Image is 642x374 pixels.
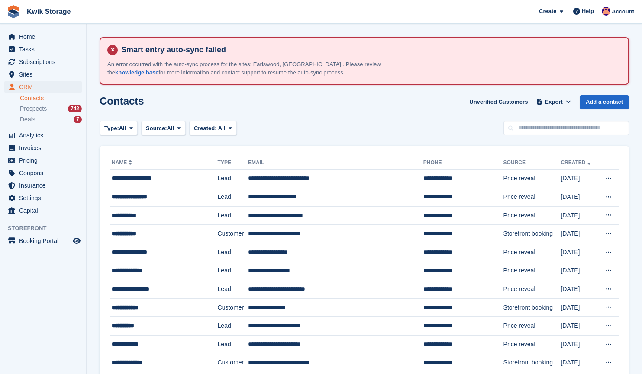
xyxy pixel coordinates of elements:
a: menu [4,43,82,55]
a: Contacts [20,94,82,102]
a: menu [4,129,82,141]
a: Preview store [71,236,82,246]
span: All [167,124,174,133]
td: [DATE] [561,188,597,207]
td: Price reveal [503,280,561,299]
a: Prospects 742 [20,104,82,113]
a: menu [4,154,82,166]
span: Help [582,7,594,16]
td: [DATE] [561,169,597,188]
span: Pricing [19,154,71,166]
a: menu [4,179,82,192]
button: Export [535,95,573,109]
td: Lead [218,188,248,207]
button: Source: All [141,121,186,135]
a: Unverified Customers [466,95,531,109]
span: Analytics [19,129,71,141]
a: Add a contact [580,95,629,109]
td: Customer [218,225,248,243]
a: knowledge base [115,69,158,76]
th: Email [248,156,423,170]
td: [DATE] [561,225,597,243]
img: stora-icon-8386f47178a22dfd0bd8f6a31ec36ba5ce8667c1dd55bd0f319d3a0aa187defe.svg [7,5,20,18]
span: Subscriptions [19,56,71,68]
span: Insurance [19,179,71,192]
span: Type: [104,124,119,133]
a: Created [561,160,592,166]
span: Home [19,31,71,43]
span: All [218,125,226,131]
h1: Contacts [100,95,144,107]
td: [DATE] [561,354,597,372]
td: Lead [218,243,248,262]
td: [DATE] [561,336,597,354]
a: menu [4,81,82,93]
a: menu [4,142,82,154]
td: [DATE] [561,206,597,225]
td: Lead [218,169,248,188]
span: Created: [194,125,217,131]
td: Lead [218,206,248,225]
a: Deals 7 [20,115,82,124]
td: Price reveal [503,243,561,262]
span: Booking Portal [19,235,71,247]
span: Capital [19,205,71,217]
td: [DATE] [561,243,597,262]
a: menu [4,192,82,204]
button: Type: All [100,121,138,135]
span: Invoices [19,142,71,154]
td: Lead [218,280,248,299]
img: Jade Stanley [602,7,610,16]
span: Settings [19,192,71,204]
span: Sites [19,68,71,80]
td: Customer [218,354,248,372]
p: An error occurred with the auto-sync process for the sites: Earlswood, [GEOGRAPHIC_DATA] . Please... [107,60,410,77]
a: menu [4,235,82,247]
a: menu [4,167,82,179]
button: Created: All [189,121,237,135]
span: Create [539,7,556,16]
th: Type [218,156,248,170]
a: menu [4,56,82,68]
span: All [119,124,126,133]
span: Tasks [19,43,71,55]
div: 742 [68,105,82,112]
span: Coupons [19,167,71,179]
a: menu [4,205,82,217]
a: Kwik Storage [23,4,74,19]
div: 7 [74,116,82,123]
td: Price reveal [503,317,561,336]
a: Name [112,160,134,166]
td: Lead [218,317,248,336]
h4: Smart entry auto-sync failed [118,45,621,55]
th: Phone [423,156,503,170]
td: Storefront booking [503,225,561,243]
span: Export [545,98,563,106]
span: Source: [146,124,167,133]
a: menu [4,31,82,43]
td: Lead [218,262,248,280]
td: [DATE] [561,262,597,280]
span: Account [612,7,634,16]
td: [DATE] [561,298,597,317]
td: Lead [218,336,248,354]
td: Storefront booking [503,354,561,372]
a: menu [4,68,82,80]
td: Price reveal [503,336,561,354]
span: Storefront [8,224,86,233]
td: [DATE] [561,280,597,299]
td: Price reveal [503,188,561,207]
td: Price reveal [503,262,561,280]
span: Deals [20,115,35,124]
td: Customer [218,298,248,317]
td: [DATE] [561,317,597,336]
td: Storefront booking [503,298,561,317]
span: Prospects [20,105,47,113]
td: Price reveal [503,169,561,188]
th: Source [503,156,561,170]
td: Price reveal [503,206,561,225]
span: CRM [19,81,71,93]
